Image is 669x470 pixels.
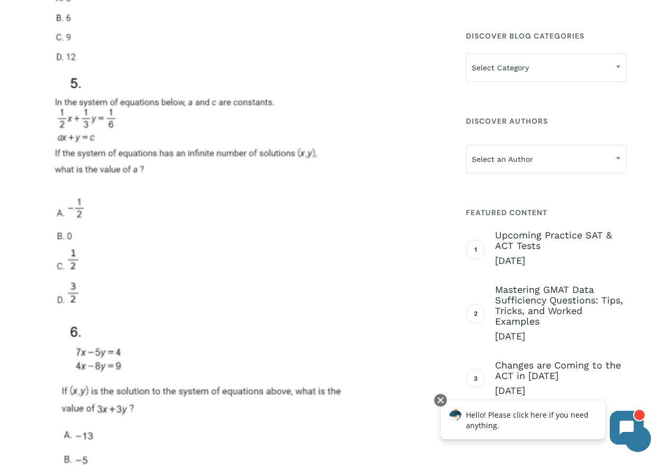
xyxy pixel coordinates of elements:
[495,360,627,397] a: Changes are Coming to the ACT in [DATE] [DATE]
[429,392,654,455] iframe: Chatbot
[466,53,627,82] span: Select Category
[495,284,627,343] a: Mastering GMAT Data Sufficiency Questions: Tips, Tricks, and Worked Examples [DATE]
[466,57,626,79] span: Select Category
[466,145,627,173] span: Select an Author
[495,384,627,397] span: [DATE]
[495,230,627,251] span: Upcoming Practice SAT & ACT Tests
[466,148,626,170] span: Select an Author
[495,284,627,327] span: Mastering GMAT Data Sufficiency Questions: Tips, Tricks, and Worked Examples
[466,203,627,222] h4: Featured Content
[495,330,627,343] span: [DATE]
[495,360,627,381] span: Changes are Coming to the ACT in [DATE]
[466,26,627,45] h4: Discover Blog Categories
[495,254,627,267] span: [DATE]
[495,230,627,267] a: Upcoming Practice SAT & ACT Tests [DATE]
[466,112,627,131] h4: Discover Authors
